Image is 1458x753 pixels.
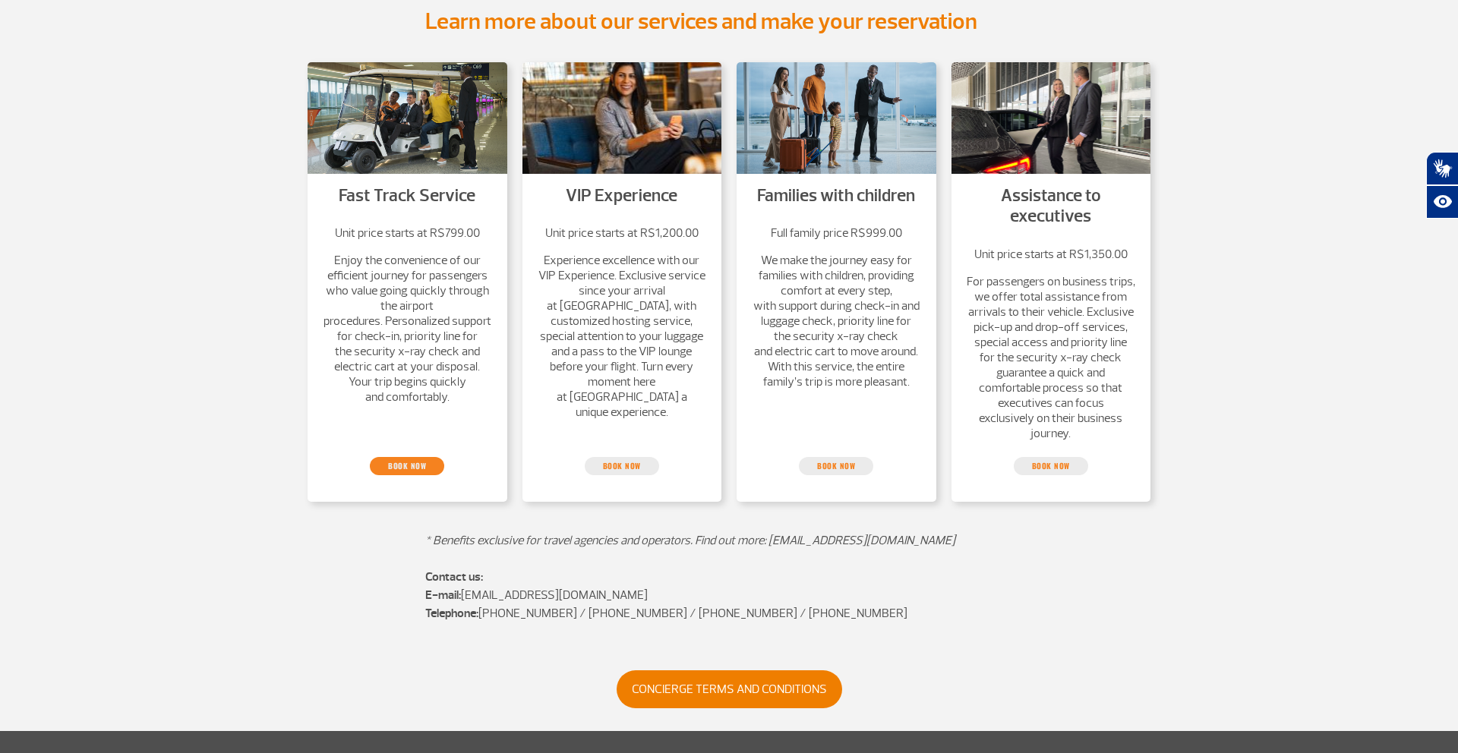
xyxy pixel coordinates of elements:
[538,253,707,420] p: Experience excellence with our VIP Experience. Exclusive service since your arrival at [GEOGRAPHI...
[799,457,873,475] a: book now
[538,225,707,420] a: Unit price starts at R$1,200.00 Experience excellence with our VIP Experience. Exclusive service ...
[974,247,1128,262] strong: Unit price starts at R$1,350.00
[425,588,461,603] strong: E-mail:
[617,670,842,708] a: CONCIERGE TERMS AND CONDITIONS
[752,253,921,389] p: We make the journey easy for families with children, providing comfort at every step, with suppor...
[1426,152,1458,219] div: Plugin de acessibilidade da Hand Talk.
[425,533,955,548] em: * Benefits exclusive for travel agencies and operators. Find out more: [EMAIL_ADDRESS][DOMAIN_NAME]
[967,247,1136,441] a: Unit price starts at R$1,350.00 For passengers on business trips, we offer total assistance from ...
[425,569,483,584] strong: Contact us:
[425,568,1033,622] p: [EMAIL_ADDRESS][DOMAIN_NAME] [PHONE_NUMBER] / [PHONE_NUMBER] / [PHONE_NUMBER] / [PHONE_NUMBER]
[566,184,677,206] a: VIP Experience
[545,225,699,241] strong: Unit price starts at R$1,200.00
[1001,184,1101,228] a: Assistance to executives
[323,225,492,405] a: Unit price starts at R$799.00 Enjoy the convenience of our efficient journey for passengers who v...
[323,253,492,405] p: Enjoy the convenience of our efficient journey for passengers who value going quickly through the...
[425,606,478,621] strong: Telephone:
[339,184,475,206] a: Fast Track Service
[1014,457,1088,475] a: book now
[757,184,915,206] a: Families with children
[752,225,921,389] a: Full family price R$999.00 We make the journey easy for families with children, providing comfort...
[967,274,1136,441] p: For passengers on business trips, we offer total assistance from arrivals to their vehicle. Exclu...
[1426,185,1458,219] button: Abrir recursos assistivos.
[1426,152,1458,185] button: Abrir tradutor de língua de sinais.
[370,457,444,475] a: book now
[335,225,480,241] strong: Unit price starts at R$799.00
[771,225,902,241] strong: Full family price R$999.00
[425,8,1033,36] h2: Learn more about our services and make your reservation
[585,457,659,475] a: book now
